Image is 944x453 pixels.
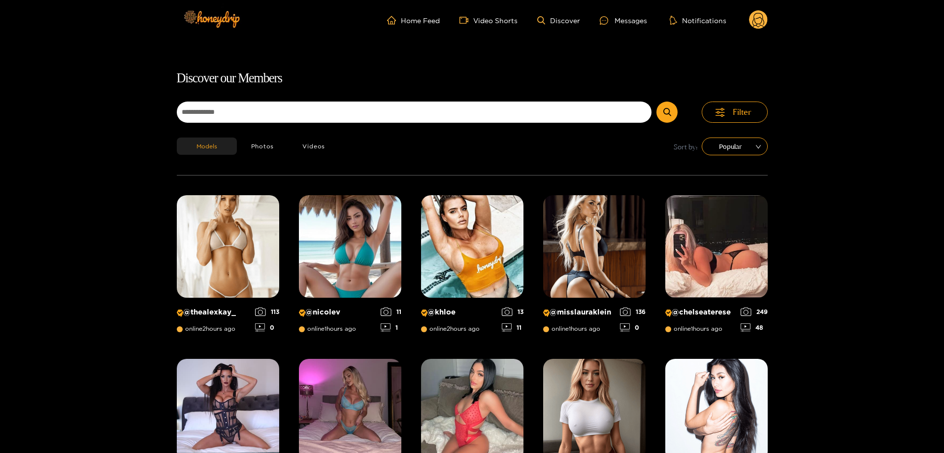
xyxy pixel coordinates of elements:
a: Creator Profile Image: misslauraklein@misslaurakleinonline1hours ago1360 [543,195,646,339]
button: Videos [288,138,339,155]
a: Creator Profile Image: khloe@khloeonline2hours ago1311 [421,195,523,339]
div: 113 [255,308,279,316]
a: Video Shorts [459,16,518,25]
div: 11 [502,323,523,332]
button: Submit Search [656,102,678,123]
span: online 2 hours ago [177,325,235,332]
button: Notifications [667,15,729,25]
div: 0 [255,323,279,332]
a: Creator Profile Image: thealexkay_@thealexkay_online2hours ago1130 [177,195,279,339]
span: home [387,16,401,25]
div: 0 [620,323,646,332]
span: Filter [733,106,751,118]
button: Models [177,138,237,155]
span: online 1 hours ago [299,325,356,332]
span: video-camera [459,16,473,25]
a: Home Feed [387,16,440,25]
img: Creator Profile Image: misslauraklein [543,195,646,298]
a: Discover [537,16,580,25]
div: 136 [620,308,646,316]
div: 48 [741,323,768,332]
a: Creator Profile Image: chelseaterese@chelseatereseonline1hours ago24948 [665,195,768,339]
img: Creator Profile Image: thealexkay_ [177,195,279,298]
img: Creator Profile Image: nicolev [299,195,401,298]
h1: Discover our Members [177,68,768,89]
p: @ chelseaterese [665,308,736,317]
div: 11 [381,308,401,316]
span: online 2 hours ago [421,325,480,332]
span: Sort by: [674,141,698,152]
img: Creator Profile Image: chelseaterese [665,195,768,298]
div: sort [702,138,768,155]
div: 249 [741,308,768,316]
div: 1 [381,323,401,332]
p: @ nicolev [299,308,376,317]
p: @ thealexkay_ [177,308,250,317]
span: Popular [709,139,760,154]
div: 13 [502,308,523,316]
button: Filter [702,102,768,123]
span: online 1 hours ago [665,325,722,332]
p: @ khloe [421,308,497,317]
p: @ misslauraklein [543,308,615,317]
button: Photos [237,138,289,155]
a: Creator Profile Image: nicolev@nicolevonline1hours ago111 [299,195,401,339]
span: online 1 hours ago [543,325,600,332]
img: Creator Profile Image: khloe [421,195,523,298]
div: Messages [600,15,647,26]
